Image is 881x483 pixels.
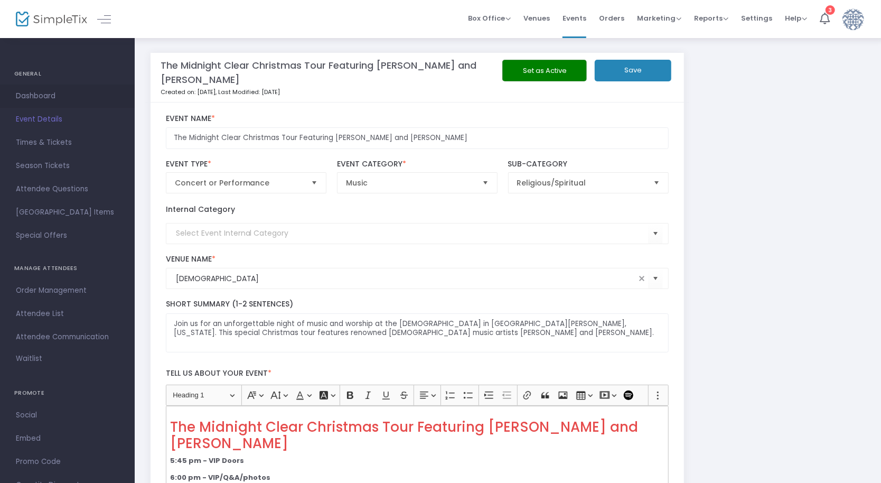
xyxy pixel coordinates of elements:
[648,268,663,290] button: Select
[16,354,42,364] span: Waitlist
[170,472,270,482] strong: 6:00 pm - VIP/Q&A/photos
[478,173,493,193] button: Select
[166,255,669,264] label: Venue Name
[16,182,119,196] span: Attendee Questions
[16,113,119,126] span: Event Details
[166,299,294,309] span: Short Summary (1-2 Sentences)
[523,5,550,32] span: Venues
[170,456,244,466] strong: 5:45 pm - VIP Doors
[16,229,119,243] span: Special Offers
[595,60,671,81] button: Save
[694,13,728,23] span: Reports
[168,387,239,404] button: Heading 1
[468,13,511,23] span: Box Office
[635,272,648,285] span: clear
[637,13,681,23] span: Marketing
[785,13,807,23] span: Help
[161,58,503,87] m-panel-title: The Midnight Clear Christmas Tour Featuring [PERSON_NAME] and [PERSON_NAME]
[14,63,120,85] h4: GENERAL
[176,228,649,239] input: Select Event Internal Category
[14,258,120,279] h4: MANAGE ATTENDEES
[176,273,636,284] input: Select Venue
[16,307,119,321] span: Attendee List
[166,204,235,215] label: Internal Category
[502,60,587,81] button: Set as Active
[563,5,586,32] span: Events
[166,127,669,149] input: Enter Event Name
[170,417,638,453] span: The Midnight Clear Christmas Tour Featuring [PERSON_NAME] and [PERSON_NAME]
[517,178,645,188] span: Religious/Spiritual
[599,5,624,32] span: Orders
[16,89,119,103] span: Dashboard
[14,383,120,404] h4: PROMOTE
[161,88,503,97] p: Created on: [DATE]
[16,159,119,173] span: Season Tickets
[826,5,835,15] div: 3
[16,432,119,445] span: Embed
[741,5,772,32] span: Settings
[16,136,119,150] span: Times & Tickets
[508,160,669,169] label: Sub-Category
[16,206,119,219] span: [GEOGRAPHIC_DATA] Items
[346,178,474,188] span: Music
[16,330,119,344] span: Attendee Communication
[166,114,669,124] label: Event Name
[175,178,303,188] span: Concert or Performance
[161,363,674,385] label: Tell us about your event
[337,160,498,169] label: Event Category
[16,455,119,469] span: Promo Code
[649,173,664,193] button: Select
[173,389,228,402] span: Heading 1
[166,160,327,169] label: Event Type
[648,222,663,244] button: Select
[166,385,669,406] div: Editor toolbar
[215,88,280,96] span: , Last Modified: [DATE]
[307,173,322,193] button: Select
[16,284,119,298] span: Order Management
[16,408,119,422] span: Social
